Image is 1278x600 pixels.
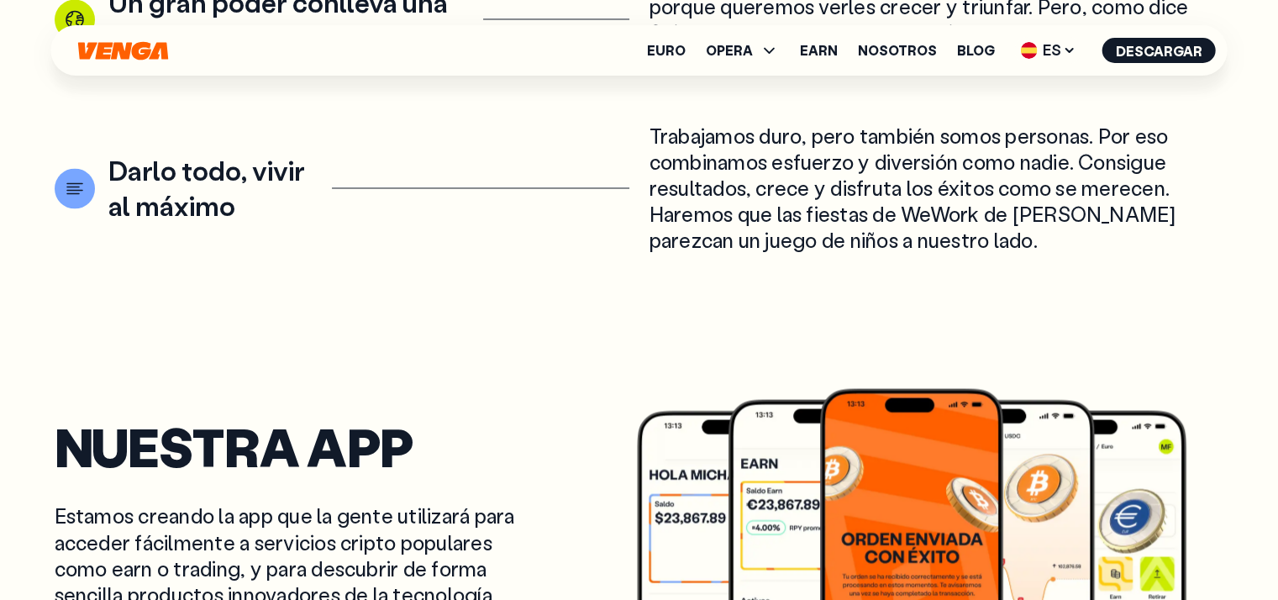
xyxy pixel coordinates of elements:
[957,44,995,57] a: Blog
[55,423,582,468] h2: Nuestra app
[858,44,937,57] a: Nosotros
[706,44,753,57] span: OPERA
[76,41,171,61] svg: Inicio
[800,44,838,57] a: Earn
[650,123,1224,254] div: Trabajamos duro, pero también somos personas. Por eso combinamos esfuerzo y diversión como nadie....
[1102,38,1216,63] button: Descargar
[647,44,686,57] a: Euro
[108,153,318,223] div: Darlo todo, vivir al máximo
[1015,37,1082,64] span: ES
[1021,42,1038,59] img: flag-es
[706,40,780,61] span: OPERA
